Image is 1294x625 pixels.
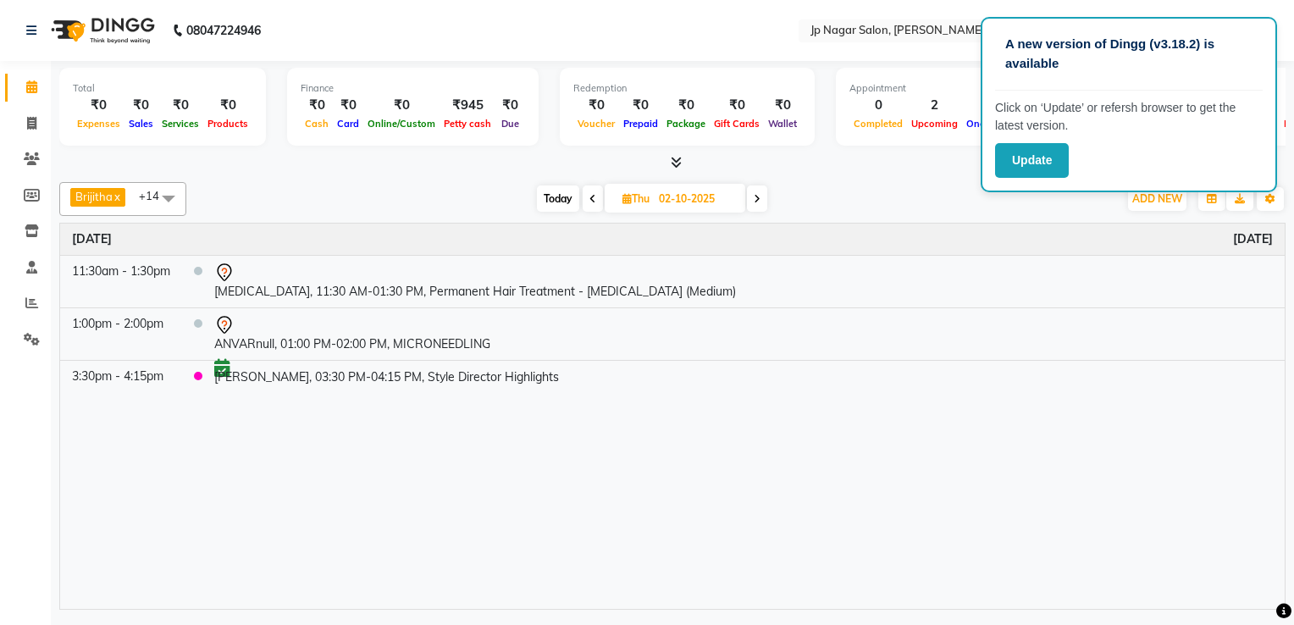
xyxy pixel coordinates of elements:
span: Brijitha [75,190,113,203]
div: ₹945 [440,96,495,115]
div: ₹0 [573,96,619,115]
td: 3:30pm - 4:15pm [60,360,182,392]
span: Petty cash [440,118,495,130]
a: x [113,190,120,203]
div: 0 [849,96,907,115]
div: Appointment [849,81,1059,96]
div: ₹0 [619,96,662,115]
b: 08047224946 [186,7,261,54]
td: ANVARnull, 01:00 PM-02:00 PM, MICRONEEDLING [202,307,1285,360]
div: 0 [962,96,1010,115]
span: Voucher [573,118,619,130]
td: [MEDICAL_DATA], 11:30 AM-01:30 PM, Permanent Hair Treatment - [MEDICAL_DATA] (Medium) [202,255,1285,307]
span: Gift Cards [710,118,764,130]
div: ₹0 [662,96,710,115]
div: 2 [907,96,962,115]
input: 2025-10-02 [654,186,738,212]
span: ADD NEW [1132,192,1182,205]
span: Completed [849,118,907,130]
div: Finance [301,81,525,96]
img: logo [43,7,159,54]
div: ₹0 [203,96,252,115]
span: Due [497,118,523,130]
div: ₹0 [363,96,440,115]
span: +14 [139,189,172,202]
p: A new version of Dingg (v3.18.2) is available [1005,35,1253,73]
a: October 2, 2025 [1233,230,1273,248]
div: ₹0 [158,96,203,115]
th: October 2, 2025 [60,224,1285,256]
button: Update [995,143,1069,178]
div: ₹0 [124,96,158,115]
td: 1:00pm - 2:00pm [60,307,182,360]
p: Click on ‘Update’ or refersh browser to get the latest version. [995,99,1263,135]
td: [PERSON_NAME], 03:30 PM-04:15 PM, Style Director Highlights [202,360,1285,392]
span: Cash [301,118,333,130]
span: Products [203,118,252,130]
span: Card [333,118,363,130]
span: Sales [124,118,158,130]
button: ADD NEW [1128,187,1186,211]
div: Total [73,81,252,96]
td: 11:30am - 1:30pm [60,255,182,307]
span: Package [662,118,710,130]
span: Prepaid [619,118,662,130]
a: October 2, 2025 [72,230,112,248]
div: ₹0 [764,96,801,115]
span: Services [158,118,203,130]
div: ₹0 [301,96,333,115]
div: ₹0 [710,96,764,115]
div: ₹0 [73,96,124,115]
span: Thu [618,192,654,205]
span: Ongoing [962,118,1010,130]
span: Wallet [764,118,801,130]
span: Online/Custom [363,118,440,130]
div: Redemption [573,81,801,96]
span: Today [537,185,579,212]
div: ₹0 [495,96,525,115]
span: Expenses [73,118,124,130]
span: Upcoming [907,118,962,130]
div: ₹0 [333,96,363,115]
